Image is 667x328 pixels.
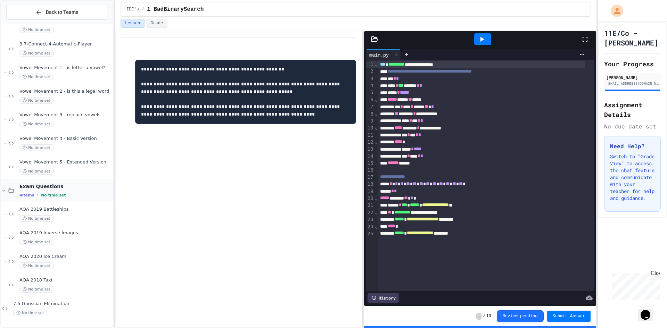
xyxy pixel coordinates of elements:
div: No due date set [604,122,661,131]
div: 16 [366,167,374,174]
span: Fold line [374,97,378,102]
div: 24 [366,224,374,230]
span: 7.5 Gaussian Elimination [13,301,112,307]
p: Switch to "Grade View" to access the chat feature and communicate with your teacher for help and ... [610,153,655,202]
span: No time set [19,26,53,33]
span: Vowel Movement 4 - Basic Version [19,136,112,142]
div: 25 [366,230,374,237]
h3: Need Help? [610,142,655,150]
div: 4 [366,82,374,89]
span: 8.7-Connect-4-Automatic-Player [19,41,112,47]
div: 18 [366,181,374,188]
h2: Your Progress [604,59,661,69]
div: 9 [366,118,374,125]
div: 23 [366,216,374,223]
span: Fold line [374,139,378,145]
div: 7 [366,103,374,110]
div: 10 [366,125,374,132]
div: 22 [366,209,374,216]
span: AQA 2018 Taxi [19,277,112,283]
div: 11 [366,132,374,139]
span: No time set [41,193,66,197]
span: - [476,313,481,320]
span: No time set [19,74,53,80]
div: 6 [366,96,374,103]
span: • [37,192,38,198]
span: Fold line [374,210,378,215]
button: Lesson [121,19,145,28]
div: 12 [366,139,374,146]
span: Fold line [374,125,378,131]
span: Back to Teams [46,9,78,16]
span: No time set [19,239,53,245]
h2: Assignment Details [604,100,661,119]
span: AQA 2019 Battleships [19,207,112,212]
span: No time set [13,310,47,316]
div: 5 [366,89,374,96]
span: Fold line [374,111,378,117]
span: IDE's [126,7,139,12]
div: main.py [366,49,401,60]
div: 2 [366,68,374,75]
span: No time set [19,215,53,222]
div: My Account [603,3,625,19]
span: Vowel Movement 3 - replace vowels [19,112,112,118]
div: main.py [366,51,392,58]
iframe: chat widget [609,270,660,300]
span: No time set [19,121,53,127]
div: History [368,293,399,303]
span: / [142,7,144,12]
span: 4 items [19,193,34,197]
div: 8 [366,111,374,118]
span: / [483,313,485,319]
div: 14 [366,153,374,160]
span: No time set [19,50,53,57]
div: [PERSON_NAME] [606,74,659,81]
span: Submit Answer [553,313,585,319]
div: 21 [366,202,374,209]
span: Vowel Movement 1 - is letter a vowel? [19,65,112,71]
span: No time set [19,286,53,293]
span: Fold line [374,195,378,201]
div: 1 [366,61,374,68]
span: No time set [19,97,53,104]
span: AQA 2020 Ice Cream [19,254,112,260]
button: Submit Answer [547,311,591,322]
button: Grade [146,19,167,28]
span: Fold line [374,224,378,229]
button: Review pending [497,310,544,322]
h1: 11E/Co - [PERSON_NAME] [604,28,661,48]
div: 3 [366,75,374,82]
span: 1 BadBinarySearch [147,5,204,14]
button: Back to Teams [6,5,107,20]
span: No time set [19,168,53,175]
span: Exam Questions [19,183,112,190]
div: Chat with us now!Close [3,3,48,44]
div: 19 [366,188,374,195]
div: 20 [366,195,374,202]
iframe: chat widget [638,300,660,321]
span: 10 [486,313,491,319]
div: 17 [366,174,374,181]
div: 13 [366,146,374,153]
span: Fold line [374,61,378,67]
span: Vowel Movement 2 - is this a legal word [19,89,112,94]
span: No time set [19,262,53,269]
div: 15 [366,160,374,167]
span: No time set [19,144,53,151]
div: [EMAIL_ADDRESS][DOMAIN_NAME] [606,81,659,86]
span: AQA 2019 Inverse Images [19,230,112,236]
span: Vowel Movement 5 - Extended Version [19,159,112,165]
